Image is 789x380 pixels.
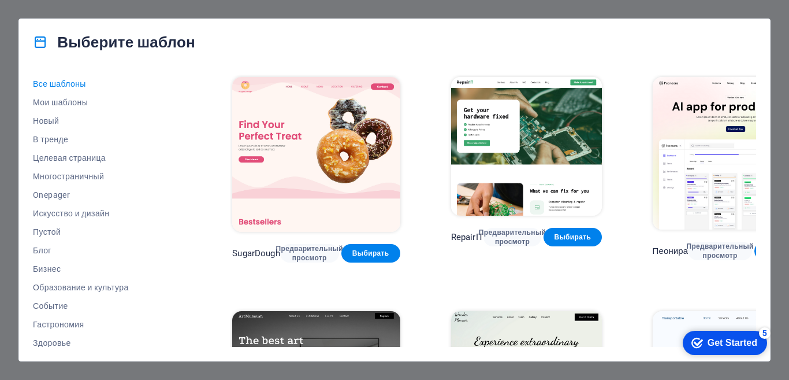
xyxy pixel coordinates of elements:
button: Предварительный просмотр [688,242,752,260]
font: Бизнес [33,264,61,274]
font: Предварительный просмотр [479,228,546,246]
font: В тренде [33,135,68,144]
font: Предварительный просмотр [686,242,753,260]
button: Onepager [33,186,181,204]
button: Выбирать [341,244,400,263]
button: В тренде [33,130,181,149]
img: RepairIT [451,77,602,216]
button: Многостраничный [33,167,181,186]
font: Выберите шаблон [57,34,195,51]
button: Все шаблоны [33,75,181,93]
button: Гастрономия [33,315,181,334]
div: Get Started [34,13,83,23]
font: Все шаблоны [33,79,86,88]
font: SugarDough [232,248,280,259]
font: Искусство и дизайн [33,209,109,218]
font: Пеонира [653,246,688,256]
button: Выбирать [544,228,601,246]
button: Предварительный просмотр [280,244,339,263]
button: Бизнес [33,260,181,278]
font: Целевая страница [33,153,106,163]
img: SugarDough [232,77,400,232]
font: Событие [33,301,68,311]
button: Мои шаблоны [33,93,181,112]
font: Образование и культура [33,283,129,292]
button: Событие [33,297,181,315]
div: Get Started 5 items remaining, 0% complete [9,6,93,30]
button: Пустой [33,223,181,241]
font: Новый [33,116,59,126]
font: Выбирать [554,233,591,241]
div: 5 [85,2,96,14]
font: Пустой [33,227,61,237]
button: Блог [33,241,181,260]
font: Onepager [33,190,70,200]
font: Блог [33,246,51,255]
button: Предварительный просмотр [483,228,541,246]
font: Предварительный просмотр [276,245,343,262]
button: Образование и культура [33,278,181,297]
button: Новый [33,112,181,130]
font: Многостраничный [33,172,104,181]
font: Выбирать [352,249,389,257]
font: Гастрономия [33,320,84,329]
font: Здоровье [33,338,71,348]
button: Искусство и дизайн [33,204,181,223]
button: Здоровье [33,334,181,352]
font: RepairIT [451,232,483,242]
button: Целевая страница [33,149,181,167]
font: Мои шаблоны [33,98,88,107]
